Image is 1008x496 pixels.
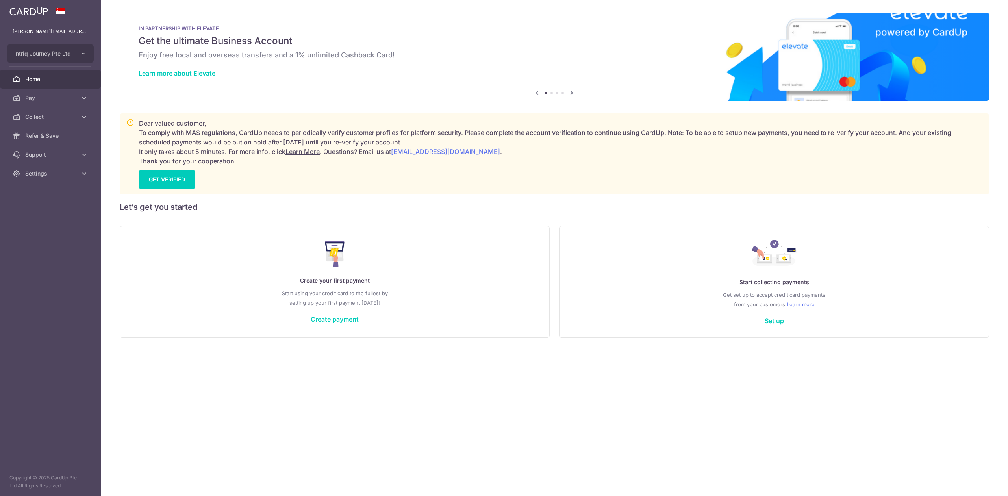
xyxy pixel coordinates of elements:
[765,317,784,325] a: Set up
[139,25,970,31] p: IN PARTNERSHIP WITH ELEVATE
[391,148,500,155] a: [EMAIL_ADDRESS][DOMAIN_NAME]
[787,300,815,309] a: Learn more
[575,278,973,287] p: Start collecting payments
[25,113,77,121] span: Collect
[311,315,359,323] a: Create payment
[139,69,215,77] a: Learn more about Elevate
[139,118,982,166] p: Dear valued customer, To comply with MAS regulations, CardUp needs to periodically verify custome...
[325,241,345,267] img: Make Payment
[139,50,970,60] h6: Enjoy free local and overseas transfers and a 1% unlimited Cashback Card!
[575,290,973,309] p: Get set up to accept credit card payments from your customers.
[25,75,77,83] span: Home
[136,276,534,285] p: Create your first payment
[25,170,77,178] span: Settings
[139,35,970,47] h5: Get the ultimate Business Account
[139,170,195,189] a: GET VERIFIED
[7,44,94,63] button: Intriq Journey Pte Ltd
[13,28,88,35] p: [PERSON_NAME][EMAIL_ADDRESS][DOMAIN_NAME]
[25,132,77,140] span: Refer & Save
[25,151,77,159] span: Support
[14,50,72,57] span: Intriq Journey Pte Ltd
[136,289,534,307] p: Start using your credit card to the fullest by setting up your first payment [DATE]!
[120,13,989,101] img: Renovation banner
[25,94,77,102] span: Pay
[9,6,48,16] img: CardUp
[120,201,989,213] h5: Let’s get you started
[285,148,320,155] a: Learn More
[752,240,797,268] img: Collect Payment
